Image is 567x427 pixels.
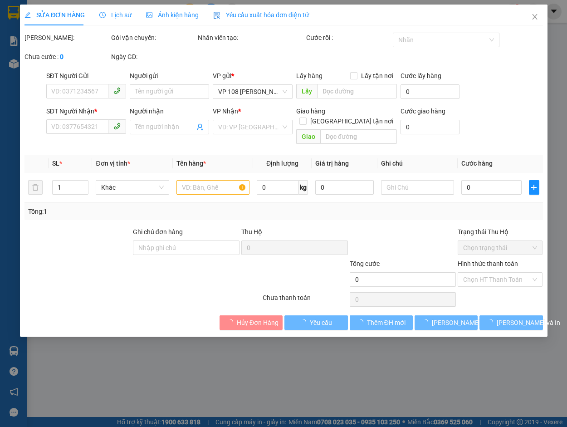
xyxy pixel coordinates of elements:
[307,116,397,126] span: [GEOGRAPHIC_DATA] tận nơi
[133,228,183,236] label: Ghi chú đơn hàng
[497,318,560,328] span: [PERSON_NAME] và In
[357,71,397,81] span: Lấy tận nơi
[349,260,379,267] span: Tổng cước
[113,123,120,130] span: phone
[401,72,441,79] label: Cước lấy hàng
[458,260,518,267] label: Hình thức thanh toán
[111,52,196,62] div: Ngày GD:
[133,240,240,255] input: Ghi chú đơn hàng
[531,13,538,20] span: close
[529,184,539,191] span: plus
[401,84,459,99] input: Cước lấy hàng
[111,33,196,43] div: Gói vận chuyển:
[487,319,497,325] span: loading
[46,71,126,81] div: SĐT Người Gửi
[113,87,120,94] span: phone
[296,72,323,79] span: Lấy hàng
[463,241,537,255] span: Chọn trạng thái
[315,160,349,167] span: Giá trị hàng
[28,206,220,216] div: Tổng: 1
[24,33,109,43] div: [PERSON_NAME]:
[213,71,293,81] div: VP gửi
[479,315,543,330] button: [PERSON_NAME] và In
[218,85,287,98] span: VP 108 Lê Hồng Phong - Vũng Tàu
[461,160,493,167] span: Cước hàng
[146,12,152,18] span: picture
[299,180,308,195] span: kg
[198,33,304,43] div: Nhân viên tạo:
[24,12,31,18] span: edit
[432,318,504,328] span: [PERSON_NAME] thay đổi
[357,319,367,325] span: loading
[28,180,43,195] button: delete
[522,5,547,30] button: Close
[129,71,209,81] div: Người gửi
[529,180,539,195] button: plus
[296,129,320,144] span: Giao
[146,11,199,19] span: Ảnh kiện hàng
[60,53,64,60] b: 0
[381,180,454,195] input: Ghi Chú
[213,108,238,115] span: VP Nhận
[262,293,348,309] div: Chưa thanh toán
[99,12,106,18] span: clock-circle
[46,106,126,116] div: SĐT Người Nhận
[176,160,206,167] span: Tên hàng
[96,160,130,167] span: Đơn vị tính
[213,11,309,19] span: Yêu cầu xuất hóa đơn điện tử
[284,315,347,330] button: Yêu cầu
[52,160,59,167] span: SL
[296,84,317,98] span: Lấy
[415,315,478,330] button: [PERSON_NAME] thay đổi
[377,155,458,172] th: Ghi chú
[401,120,459,134] input: Cước giao hàng
[129,106,209,116] div: Người nhận
[24,52,109,62] div: Chưa cước :
[401,108,445,115] label: Cước giao hàng
[99,11,132,19] span: Lịch sử
[306,33,391,43] div: Cước rồi :
[196,123,204,131] span: user-add
[266,160,298,167] span: Định lượng
[296,108,325,115] span: Giao hàng
[24,11,85,19] span: SỬA ĐƠN HÀNG
[176,180,249,195] input: VD: Bàn, Ghế
[227,319,237,325] span: loading
[220,315,283,330] button: Hủy Đơn Hàng
[237,318,279,328] span: Hủy Đơn Hàng
[317,84,397,98] input: Dọc đường
[422,319,432,325] span: loading
[213,12,220,19] img: icon
[349,315,412,330] button: Thêm ĐH mới
[101,181,163,194] span: Khác
[300,319,310,325] span: loading
[320,129,397,144] input: Dọc đường
[241,228,262,236] span: Thu Hộ
[367,318,405,328] span: Thêm ĐH mới
[458,227,543,237] div: Trạng thái Thu Hộ
[310,318,332,328] span: Yêu cầu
